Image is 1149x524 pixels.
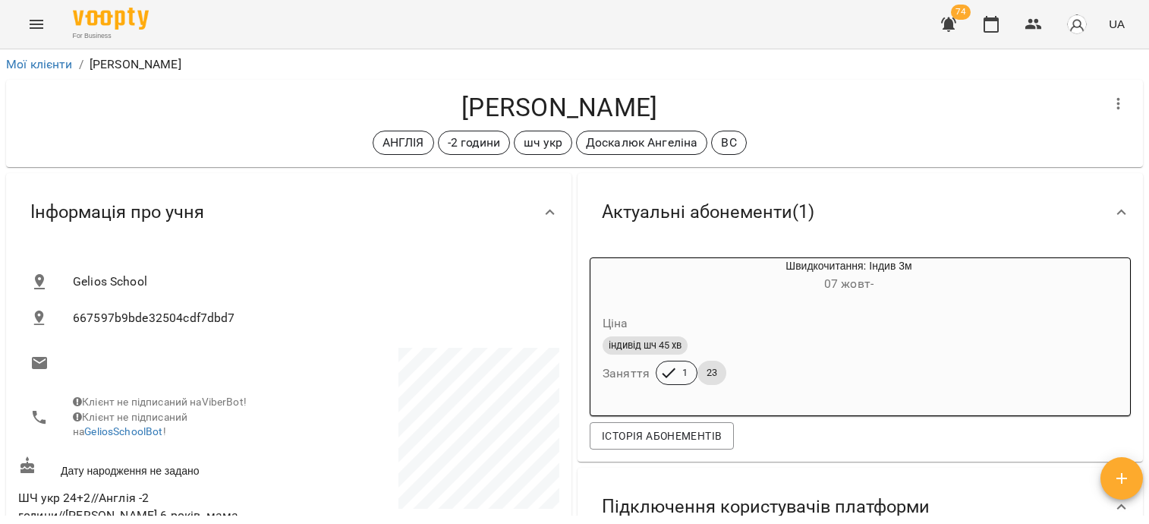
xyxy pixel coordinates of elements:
[73,396,247,408] span: Клієнт не підписаний на ViberBot!
[514,131,572,155] div: шч укр
[84,425,162,437] a: GeliosSchoolBot
[602,427,722,445] span: Історія абонементів
[673,366,697,380] span: 1
[15,453,289,481] div: Дату народження не задано
[603,363,650,384] h6: Заняття
[576,131,708,155] div: Доскалюк Ангеліна
[951,5,971,20] span: 74
[602,200,814,224] span: Актуальні абонементи ( 1 )
[73,8,149,30] img: Voopty Logo
[30,200,204,224] span: Інформація про учня
[79,55,83,74] li: /
[524,134,562,152] p: шч укр
[438,131,510,155] div: -2 години
[448,134,500,152] p: -2 години
[603,339,688,352] span: індивід шч 45 хв
[663,258,1034,295] div: Швидкочитання: Індив 3м
[1066,14,1088,35] img: avatar_s.png
[586,134,698,152] p: Доскалюк Ангеліна
[6,173,571,251] div: Інформація про учня
[721,134,736,152] p: ВС
[6,55,1143,74] nav: breadcrumb
[590,258,663,295] div: Швидкочитання: Індив 3м
[1109,16,1125,32] span: UA
[1103,10,1131,38] button: UA
[578,173,1143,251] div: Актуальні абонементи(1)
[382,134,424,152] p: АНГЛІЯ
[90,55,181,74] p: [PERSON_NAME]
[73,411,187,438] span: Клієнт не підписаний на !
[73,31,149,41] span: For Business
[711,131,746,155] div: ВС
[602,495,930,519] span: Підключення користувачів платформи
[6,57,73,71] a: Мої клієнти
[73,273,547,291] span: Gelios School
[603,313,628,334] h6: Ціна
[697,366,726,380] span: 23
[373,131,434,155] div: АНГЛІЯ
[18,92,1100,123] h4: [PERSON_NAME]
[73,309,547,327] span: 667597b9bde32504cdf7dbd7
[18,6,55,43] button: Menu
[590,422,734,450] button: Історія абонементів
[590,258,1034,403] button: Швидкочитання: Індив 3м07 жовт- Цінаіндивід шч 45 хвЗаняття123
[824,276,874,291] span: 07 жовт -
